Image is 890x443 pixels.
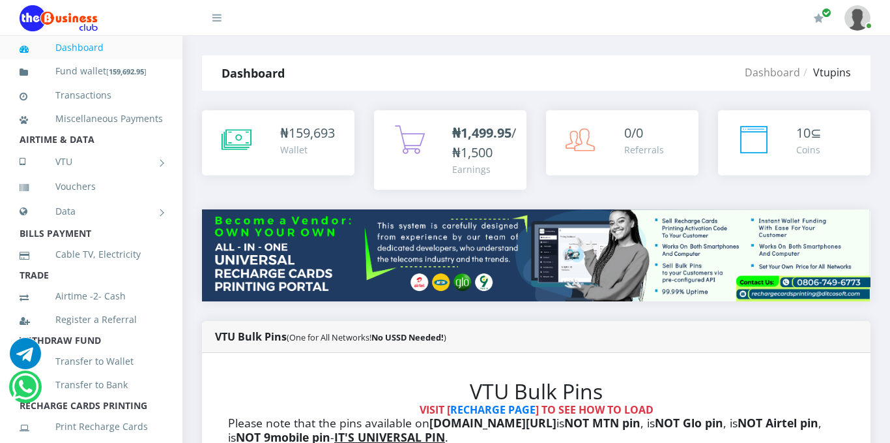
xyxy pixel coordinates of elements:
small: [ ] [106,67,147,76]
img: User [844,5,870,31]
a: RECHARGE PAGE [450,403,536,417]
a: Cable TV, Electricity [20,239,163,269]
a: ₦159,693 Wallet [202,110,354,176]
span: 159,693 [289,124,335,142]
strong: VISIT [ ] TO SEE HOW TO LOAD [420,403,653,417]
a: Register a Referral [20,305,163,335]
a: Transactions [20,80,163,110]
a: 0/0 Referrals [546,110,698,176]
i: Renew/Upgrade Subscription [814,13,824,23]
a: Vouchers [20,172,163,202]
span: 0/0 [624,124,643,142]
a: Fund wallet[159,692.95] [20,56,163,87]
b: 159,692.95 [109,67,144,76]
span: /₦1,500 [452,124,516,161]
div: Earnings [452,162,516,176]
b: ₦1,499.95 [452,124,511,142]
img: Logo [20,5,98,31]
a: Transfer to Wallet [20,346,163,376]
a: Chat for support [10,348,41,369]
a: Chat for support [12,381,38,403]
a: Airtime -2- Cash [20,281,163,311]
a: Dashboard [20,33,163,63]
b: NOT Glo pin [655,415,723,431]
a: Miscellaneous Payments [20,104,163,134]
a: Data [20,195,163,228]
b: NOT MTN pin [564,415,640,431]
strong: Dashboard [222,65,285,81]
a: VTU [20,145,163,178]
span: 10 [796,124,811,142]
b: NOT Airtel pin [738,415,818,431]
strong: VTU Bulk Pins [215,329,287,344]
img: multitenant_rcp.png [202,209,870,301]
small: (One for All Networks! ) [287,331,446,343]
div: Wallet [280,143,335,157]
a: ₦1,499.95/₦1,500 Earnings [374,110,526,190]
a: Transfer to Bank [20,370,163,400]
b: No USSD Needed! [371,331,444,343]
div: Referrals [624,143,664,157]
h2: VTU Bulk Pins [228,379,844,404]
div: ₦ [280,123,335,143]
a: Dashboard [745,65,800,80]
div: ⊆ [796,123,822,143]
b: [DOMAIN_NAME][URL] [429,415,556,431]
div: Coins [796,143,822,157]
span: Renew/Upgrade Subscription [822,8,831,18]
a: Print Recharge Cards [20,412,163,442]
li: Vtupins [800,65,851,80]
